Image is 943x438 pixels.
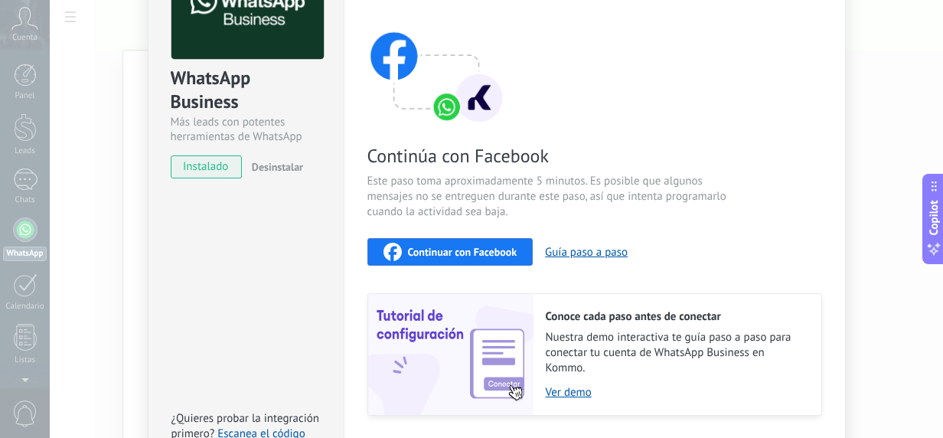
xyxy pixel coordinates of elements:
[367,238,533,266] button: Continuar con Facebook
[408,247,517,257] span: Continuar con Facebook
[367,174,732,220] span: Este paso toma aproximadamente 5 minutos. Es posible que algunos mensajes no se entreguen durante...
[367,2,505,125] img: connect with facebook
[367,144,732,168] span: Continúa con Facebook
[171,115,321,144] div: Más leads con potentes herramientas de WhatsApp
[546,309,806,324] h2: Conoce cada paso antes de conectar
[545,245,628,260] button: Guía paso a paso
[171,155,241,178] span: instalado
[546,330,806,376] span: Nuestra demo interactiva te guía paso a paso para conectar tu cuenta de WhatsApp Business en Kommo.
[252,160,303,174] span: Desinstalar
[546,385,806,400] a: Ver demo
[926,201,941,236] span: Copilot
[246,155,303,178] button: Desinstalar
[171,66,321,115] div: WhatsApp Business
